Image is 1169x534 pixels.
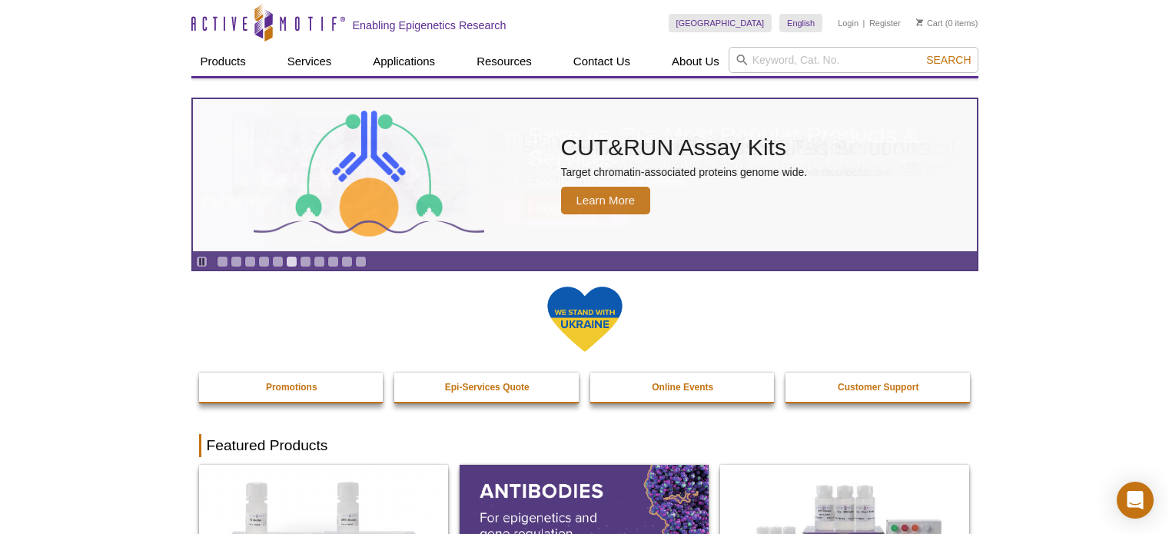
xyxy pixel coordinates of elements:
a: Register [869,18,901,28]
h2: Featured Products [199,434,971,457]
a: Go to slide 8 [314,256,325,267]
a: Go to slide 5 [272,256,284,267]
span: Learn More [561,187,651,214]
a: Go to slide 9 [327,256,339,267]
li: (0 items) [916,14,978,32]
a: Toggle autoplay [196,256,208,267]
a: Login [838,18,858,28]
a: Contact Us [564,47,639,76]
a: Go to slide 4 [258,256,270,267]
div: Open Intercom Messenger [1117,482,1154,519]
a: Go to slide 7 [300,256,311,267]
a: Go to slide 1 [217,256,228,267]
strong: Customer Support [838,382,918,393]
a: Epi-Services Quote [394,373,580,402]
button: Search [922,53,975,67]
a: Online Events [590,373,776,402]
input: Keyword, Cat. No. [729,47,978,73]
a: Cart [916,18,943,28]
span: Search [926,54,971,66]
a: Go to slide 11 [355,256,367,267]
a: Services [278,47,341,76]
a: [GEOGRAPHIC_DATA] [669,14,772,32]
img: CUT&RUN Assay Kits [254,105,484,246]
a: About Us [663,47,729,76]
article: CUT&RUN Assay Kits [193,99,977,251]
h2: Enabling Epigenetics Research [353,18,506,32]
strong: Online Events [652,382,713,393]
a: Promotions [199,373,385,402]
a: Customer Support [785,373,971,402]
a: Go to slide 10 [341,256,353,267]
strong: Promotions [266,382,317,393]
a: CUT&RUN Assay Kits CUT&RUN Assay Kits Target chromatin-associated proteins genome wide. Learn More [193,99,977,251]
img: We Stand With Ukraine [546,285,623,353]
a: Go to slide 3 [244,256,256,267]
a: English [779,14,822,32]
img: Your Cart [916,18,923,26]
a: Applications [364,47,444,76]
a: Go to slide 2 [231,256,242,267]
a: Resources [467,47,541,76]
li: | [863,14,865,32]
strong: Epi-Services Quote [445,382,530,393]
a: Go to slide 6 [286,256,297,267]
p: Target chromatin-associated proteins genome wide. [561,165,808,179]
a: Products [191,47,255,76]
h2: CUT&RUN Assay Kits [561,136,808,159]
